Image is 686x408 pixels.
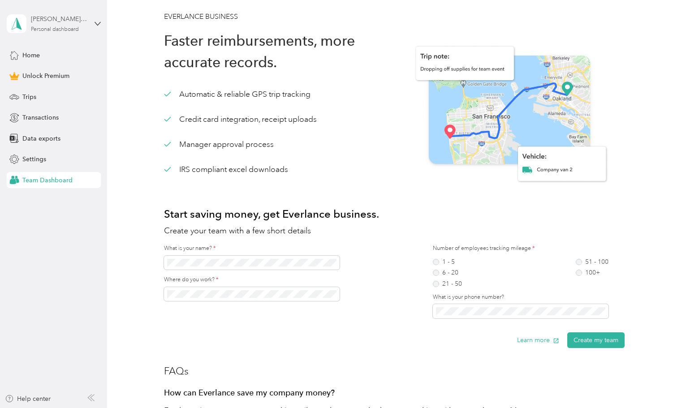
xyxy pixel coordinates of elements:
[22,51,40,60] span: Home
[164,164,288,175] div: IRS compliant excel downloads
[433,259,462,265] label: 1 - 5
[567,332,625,348] button: Create my team
[394,30,625,199] img: Teams mileage
[31,14,87,24] div: [PERSON_NAME][EMAIL_ADDRESS][PERSON_NAME][DOMAIN_NAME]
[164,139,274,150] div: Manager approval process
[433,293,625,301] label: What is your phone number?
[636,358,686,408] iframe: Everlance-gr Chat Button Frame
[433,270,462,276] label: 6 - 20
[164,203,624,225] h1: Start saving money, get Everlance business.
[164,387,532,399] h2: How can Everlance save my company money?
[433,245,608,253] label: Number of employees tracking mileage
[164,114,317,125] div: Credit card integration, receipt uploads
[164,225,624,237] h2: Create your team with a few short details
[22,113,59,122] span: Transactions
[22,134,60,143] span: Data exports
[576,270,608,276] label: 100+
[5,394,51,404] button: Help center
[164,364,532,378] h3: FAQs
[22,71,69,81] span: Unlock Premium
[22,176,73,185] span: Team Dashboard
[576,259,608,265] label: 51 - 100
[31,27,79,32] div: Personal dashboard
[517,332,559,348] button: Learn more
[22,155,46,164] span: Settings
[164,89,311,100] div: Automatic & reliable GPS trip tracking
[164,11,624,22] h3: EVERLANCE BUSINESS
[22,92,36,102] span: Trips
[164,276,356,284] label: Where do you work?
[164,30,394,73] h1: Faster reimbursements, more accurate records.
[433,281,462,287] label: 21 - 50
[164,245,356,253] label: What is your name?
